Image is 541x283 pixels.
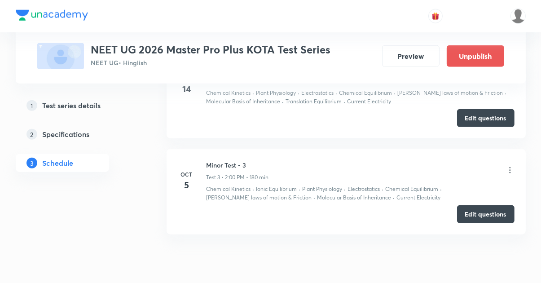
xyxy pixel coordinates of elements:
p: Molecular Basis of Inheritance [317,194,391,202]
div: · [314,194,316,202]
p: Plant Physiology [303,185,343,193]
p: Electrostatics [348,185,380,193]
img: Company Logo [16,10,88,21]
div: · [382,185,384,193]
button: Unpublish [447,45,504,67]
p: NEET UG • Hinglish [91,58,331,67]
a: 1Test series details [16,97,138,115]
div: · [344,97,346,106]
h6: Minor Test - 3 [207,160,269,170]
img: avatar [431,12,440,20]
div: · [282,97,284,106]
p: [PERSON_NAME] laws of motion & Friction [207,194,312,202]
h5: Specifications [43,129,90,140]
div: · [298,89,300,97]
div: · [394,89,396,97]
p: Electrostatics [302,89,334,97]
p: [PERSON_NAME] laws of motion & Friction [398,89,503,97]
h5: Test series details [43,100,101,111]
div: · [440,185,442,193]
p: Current Electricity [397,194,441,202]
p: Translation Equilibrium [286,97,342,106]
img: fallback-thumbnail.png [37,43,84,69]
div: · [253,185,255,193]
div: · [344,185,346,193]
a: 2Specifications [16,125,138,143]
p: Plant Physiology [256,89,296,97]
p: Chemical Equilibrium [339,89,392,97]
h6: Oct [178,170,196,178]
button: Preview [382,45,440,67]
p: Ionic Equilibrium [256,185,297,193]
h4: 5 [178,178,196,192]
div: · [336,89,338,97]
h3: NEET UG 2026 Master Pro Plus KOTA Test Series [91,43,331,56]
div: · [393,194,395,202]
button: avatar [428,9,443,23]
a: Company Logo [16,10,88,23]
p: 2 [26,129,37,140]
img: Neha kansara [510,9,526,24]
p: 3 [26,158,37,168]
div: · [505,89,507,97]
p: 1 [26,100,37,111]
h4: 14 [178,82,196,96]
div: · [253,89,255,97]
button: Edit questions [457,109,515,127]
p: Chemical Kinetics [207,89,251,97]
h5: Schedule [43,158,74,168]
div: · [299,185,301,193]
p: Chemical Equilibrium [386,185,439,193]
p: Chemical Kinetics [207,185,251,193]
p: Molecular Basis of Inheritance [207,97,281,106]
button: Edit questions [457,205,515,223]
p: Test 3 • 2:00 PM • 180 min [207,173,269,181]
p: Current Electricity [347,97,391,106]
